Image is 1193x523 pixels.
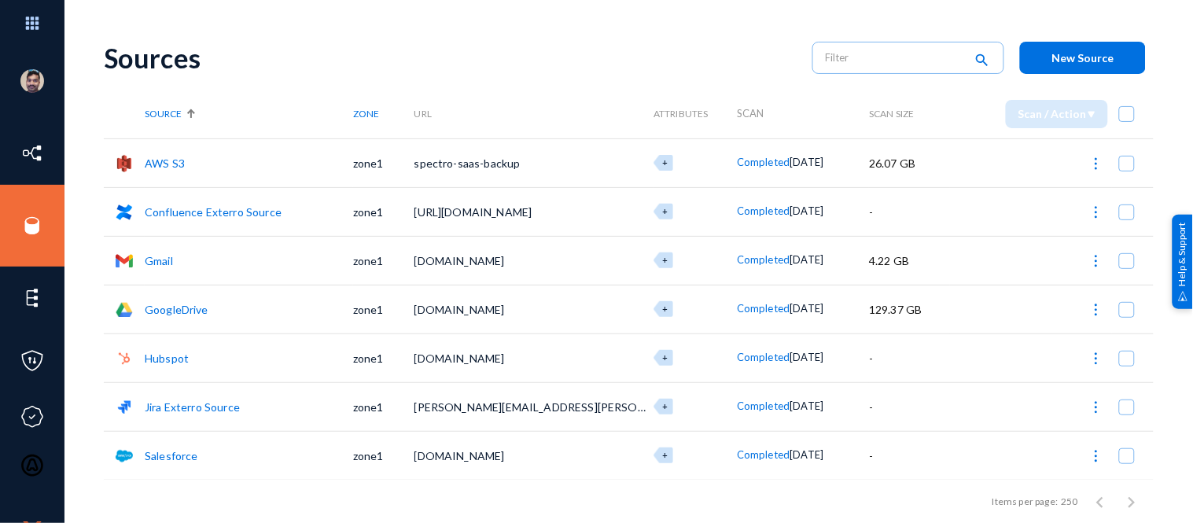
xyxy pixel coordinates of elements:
[1020,42,1146,74] button: New Source
[869,108,914,120] span: Scan Size
[737,351,790,363] span: Completed
[116,447,133,465] img: salesforce.png
[790,156,824,168] span: [DATE]
[353,236,414,285] td: zone1
[414,157,521,170] span: spectro-saas-backup
[662,401,668,411] span: +
[9,6,56,40] img: app launcher
[116,399,133,416] img: jira.png
[414,205,532,219] span: [URL][DOMAIN_NAME]
[1062,494,1078,508] div: 250
[654,108,709,120] span: Attributes
[737,302,790,315] span: Completed
[790,253,824,266] span: [DATE]
[414,449,505,462] span: [DOMAIN_NAME]
[1178,291,1188,301] img: help_support.svg
[737,400,790,412] span: Completed
[869,382,950,431] td: -
[1088,253,1104,269] img: icon-more.svg
[826,46,964,69] input: Filter
[353,187,414,236] td: zone1
[869,431,950,480] td: -
[353,285,414,333] td: zone1
[973,50,992,72] mat-icon: search
[414,254,505,267] span: [DOMAIN_NAME]
[992,494,1058,508] div: Items per page:
[20,69,44,93] img: ACg8ocK1ZkZ6gbMmCU1AeqPIsBvrTWeY1xNXvgxNjkUXxjcqAiPEIvU=s96-c
[662,255,668,265] span: +
[145,400,240,414] a: Jira Exterro Source
[116,252,133,270] img: gmail.svg
[790,351,824,363] span: [DATE]
[353,431,414,480] td: zone1
[662,206,668,216] span: +
[414,303,505,316] span: [DOMAIN_NAME]
[790,204,824,217] span: [DATE]
[353,108,379,120] span: Zone
[20,454,44,477] img: icon-oauth.svg
[869,138,950,187] td: 26.07 GB
[1116,485,1147,517] button: Next page
[1088,156,1104,171] img: icon-more.svg
[662,304,668,314] span: +
[104,42,797,74] div: Sources
[737,204,790,217] span: Completed
[737,107,764,120] span: Scan
[145,157,185,170] a: AWS S3
[790,400,824,412] span: [DATE]
[20,349,44,373] img: icon-policies.svg
[790,302,824,315] span: [DATE]
[1088,204,1104,220] img: icon-more.svg
[1088,448,1104,464] img: icon-more.svg
[1088,400,1104,415] img: icon-more.svg
[353,382,414,431] td: zone1
[353,138,414,187] td: zone1
[1173,214,1193,308] div: Help & Support
[662,157,668,168] span: +
[116,204,133,221] img: confluence.png
[20,286,44,310] img: icon-elements.svg
[737,156,790,168] span: Completed
[869,333,950,382] td: -
[145,303,208,316] a: GoogleDrive
[414,352,505,365] span: [DOMAIN_NAME]
[737,448,790,461] span: Completed
[145,449,198,462] a: Salesforce
[1088,351,1104,366] img: icon-more.svg
[20,405,44,429] img: icon-compliance.svg
[116,301,133,319] img: gdrive.png
[116,350,133,367] img: hubspot.png
[116,155,133,172] img: s3.png
[737,253,790,266] span: Completed
[790,448,824,461] span: [DATE]
[869,187,950,236] td: -
[145,352,189,365] a: Hubspot
[145,254,173,267] a: Gmail
[414,108,432,120] span: URL
[353,333,414,382] td: zone1
[145,108,353,120] div: Source
[662,450,668,460] span: +
[662,352,668,363] span: +
[1084,485,1116,517] button: Previous page
[145,108,182,120] span: Source
[145,205,282,219] a: Confluence Exterro Source
[353,108,414,120] div: Zone
[869,236,950,285] td: 4.22 GB
[1052,51,1114,64] span: New Source
[414,400,777,414] span: [PERSON_NAME][EMAIL_ADDRESS][PERSON_NAME][DOMAIN_NAME]
[1088,302,1104,318] img: icon-more.svg
[20,142,44,165] img: icon-inventory.svg
[869,285,950,333] td: 129.37 GB
[20,214,44,238] img: icon-sources.svg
